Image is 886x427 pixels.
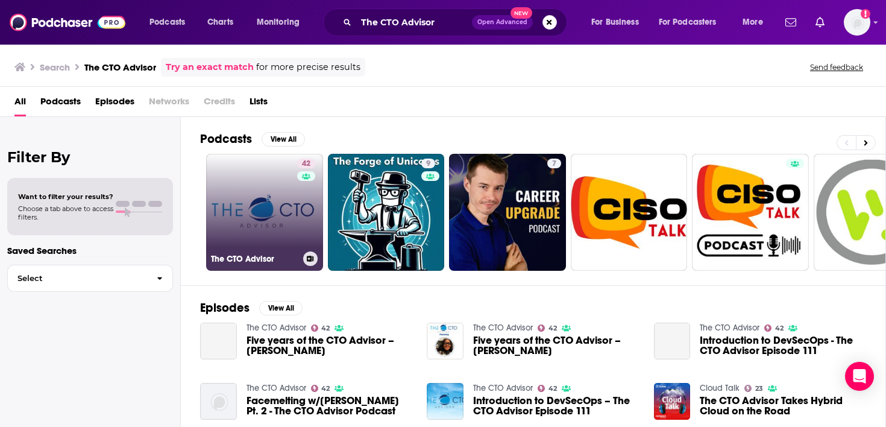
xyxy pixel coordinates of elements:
[651,13,734,32] button: open menu
[844,9,870,36] button: Show profile menu
[302,158,310,170] span: 42
[247,323,306,333] a: The CTO Advisor
[18,192,113,201] span: Want to filter your results?
[18,204,113,221] span: Choose a tab above to access filters.
[247,335,413,356] span: Five years of the CTO Advisor – [PERSON_NAME]
[659,14,717,31] span: For Podcasters
[321,386,330,391] span: 42
[95,92,134,116] a: Episodes
[426,158,430,170] span: 9
[861,9,870,19] svg: Add a profile image
[844,9,870,36] img: User Profile
[473,383,533,393] a: The CTO Advisor
[591,14,639,31] span: For Business
[200,131,305,147] a: PodcastsView All
[200,300,303,315] a: EpisodesView All
[700,335,866,356] a: Introduction to DevSecOps - The CTO Advisor Episode 111
[311,385,330,392] a: 42
[335,8,579,36] div: Search podcasts, credits, & more...
[10,11,125,34] img: Podchaser - Follow, Share and Rate Podcasts
[473,335,639,356] span: Five years of the CTO Advisor – [PERSON_NAME]
[7,148,173,166] h2: Filter By
[262,132,305,147] button: View All
[654,383,691,420] img: The CTO Advisor Takes Hybrid Cloud on the Road
[200,383,237,420] img: Facemelting w/Chad Sakac Pt. 2 - The CTO Advisor Podcast
[14,92,26,116] a: All
[744,385,763,392] a: 23
[775,326,784,331] span: 42
[149,92,189,116] span: Networks
[473,396,639,416] a: Introduction to DevSecOps – The CTO Advisor Episode 111
[427,323,463,359] img: Five years of the CTO Advisor – Melissa Townsend
[200,300,250,315] h2: Episodes
[477,19,527,25] span: Open Advanced
[473,323,533,333] a: The CTO Advisor
[449,154,566,271] a: 7
[250,92,268,116] a: Lists
[734,13,778,32] button: open menu
[166,60,254,74] a: Try an exact match
[421,159,435,168] a: 9
[811,12,829,33] a: Show notifications dropdown
[204,92,235,116] span: Credits
[207,14,233,31] span: Charts
[8,274,147,282] span: Select
[538,385,557,392] a: 42
[200,323,237,359] a: Five years of the CTO Advisor – Melissa Townsend
[247,335,413,356] a: Five years of the CTO Advisor – Melissa Townsend
[247,396,413,416] a: Facemelting w/Chad Sakac Pt. 2 - The CTO Advisor Podcast
[247,383,306,393] a: The CTO Advisor
[7,265,173,292] button: Select
[248,13,315,32] button: open menu
[755,386,763,391] span: 23
[7,245,173,256] p: Saved Searches
[547,159,561,168] a: 7
[427,383,463,420] img: Introduction to DevSecOps – The CTO Advisor Episode 111
[211,254,298,264] h3: The CTO Advisor
[743,14,763,31] span: More
[149,14,185,31] span: Podcasts
[548,326,557,331] span: 42
[200,131,252,147] h2: Podcasts
[511,7,532,19] span: New
[356,13,472,32] input: Search podcasts, credits, & more...
[257,14,300,31] span: Monitoring
[256,60,360,74] span: for more precise results
[259,301,303,315] button: View All
[473,335,639,356] a: Five years of the CTO Advisor – Melissa Townsend
[654,323,691,359] a: Introduction to DevSecOps - The CTO Advisor Episode 111
[538,324,557,332] a: 42
[311,324,330,332] a: 42
[806,62,867,72] button: Send feedback
[141,13,201,32] button: open menu
[700,396,866,416] a: The CTO Advisor Takes Hybrid Cloud on the Road
[40,92,81,116] a: Podcasts
[200,13,240,32] a: Charts
[845,362,874,391] div: Open Intercom Messenger
[552,158,556,170] span: 7
[548,386,557,391] span: 42
[781,12,801,33] a: Show notifications dropdown
[700,323,759,333] a: The CTO Advisor
[297,159,315,168] a: 42
[84,62,156,73] h3: The CTO Advisor
[844,9,870,36] span: Logged in as danikarchmer
[328,154,445,271] a: 9
[40,62,70,73] h3: Search
[206,154,323,271] a: 42The CTO Advisor
[247,396,413,416] span: Facemelting w/[PERSON_NAME] Pt. 2 - The CTO Advisor Podcast
[764,324,784,332] a: 42
[583,13,654,32] button: open menu
[472,15,533,30] button: Open AdvancedNew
